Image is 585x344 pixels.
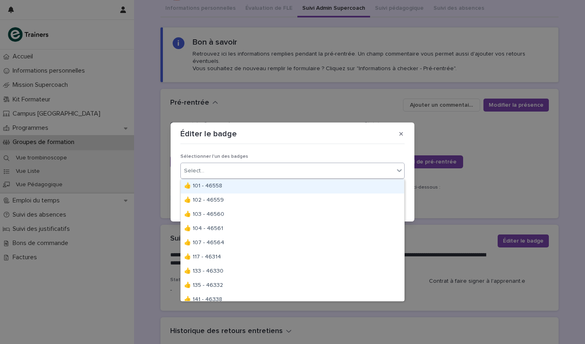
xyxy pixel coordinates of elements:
div: 👍 107 - 46564 [181,236,404,250]
p: Éditer le badge [180,129,237,139]
div: 👍 104 - 46561 [181,222,404,236]
div: 👍 133 - 46330 [181,264,404,279]
div: 👍 101 - 46558 [181,179,404,193]
div: 👍 103 - 46560 [181,208,404,222]
div: 👍 141 - 46338 [181,293,404,307]
div: 👍 117 - 46314 [181,250,404,264]
div: 👍 102 - 46559 [181,193,404,208]
span: Sélectionner l'un des badges [180,154,248,159]
div: 👍 135 - 46332 [181,279,404,293]
div: Select... [184,167,204,175]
